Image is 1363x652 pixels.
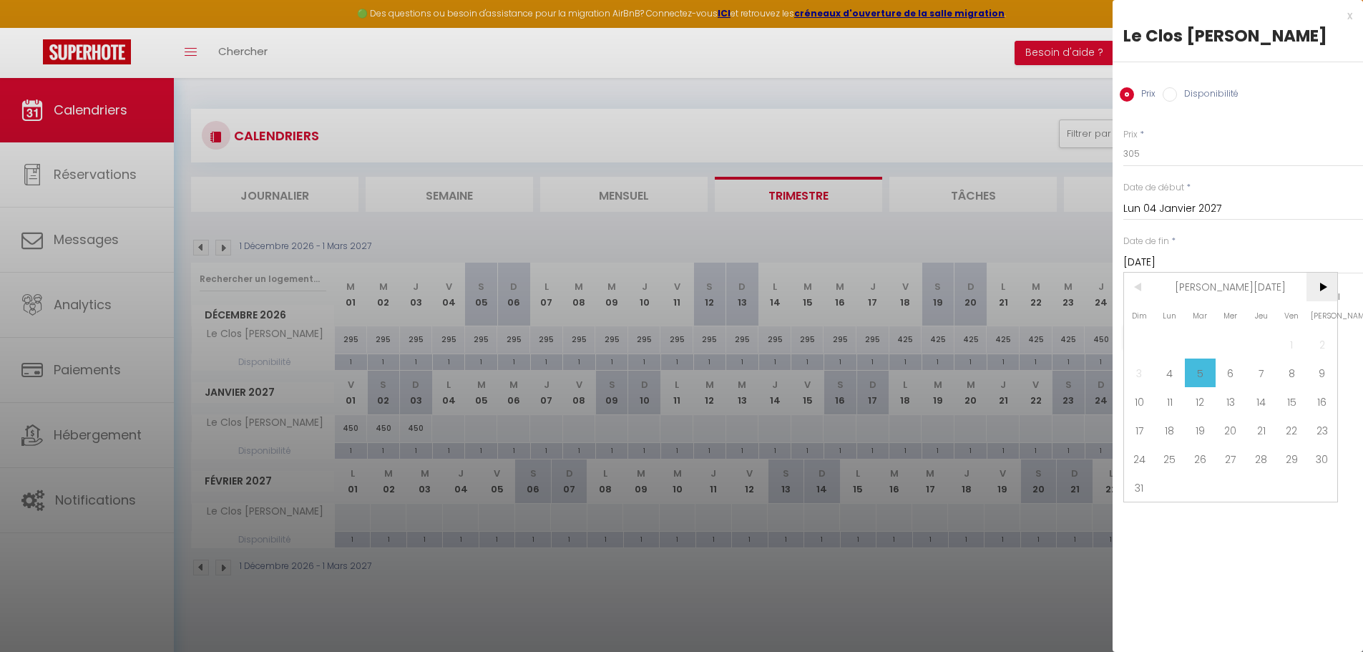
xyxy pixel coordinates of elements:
[1276,301,1307,330] span: Ven
[1123,24,1352,47] div: Le Clos [PERSON_NAME]
[1276,387,1307,416] span: 15
[1124,359,1155,387] span: 3
[1216,301,1246,330] span: Mer
[1124,301,1155,330] span: Dim
[1216,387,1246,416] span: 13
[1123,235,1169,248] label: Date de fin
[1306,359,1337,387] span: 9
[1306,330,1337,359] span: 2
[1124,387,1155,416] span: 10
[1276,416,1307,444] span: 22
[1306,416,1337,444] span: 23
[1185,444,1216,473] span: 26
[1155,273,1307,301] span: [PERSON_NAME][DATE]
[1155,359,1186,387] span: 4
[1216,359,1246,387] span: 6
[1246,301,1276,330] span: Jeu
[1246,444,1276,473] span: 28
[1276,444,1307,473] span: 29
[1302,588,1352,641] iframe: Chat
[1185,359,1216,387] span: 5
[1246,416,1276,444] span: 21
[1155,416,1186,444] span: 18
[1155,387,1186,416] span: 11
[1124,473,1155,502] span: 31
[1216,416,1246,444] span: 20
[1306,301,1337,330] span: [PERSON_NAME]
[1124,416,1155,444] span: 17
[1124,273,1155,301] span: <
[1306,273,1337,301] span: >
[1306,387,1337,416] span: 16
[1124,444,1155,473] span: 24
[1276,330,1307,359] span: 1
[1185,416,1216,444] span: 19
[1276,359,1307,387] span: 8
[11,6,54,49] button: Ouvrir le widget de chat LiveChat
[1185,301,1216,330] span: Mar
[1155,444,1186,473] span: 25
[1123,181,1184,195] label: Date de début
[1123,128,1138,142] label: Prix
[1134,87,1156,103] label: Prix
[1306,444,1337,473] span: 30
[1155,301,1186,330] span: Lun
[1246,387,1276,416] span: 14
[1177,87,1239,103] label: Disponibilité
[1185,387,1216,416] span: 12
[1216,444,1246,473] span: 27
[1246,359,1276,387] span: 7
[1113,7,1352,24] div: x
